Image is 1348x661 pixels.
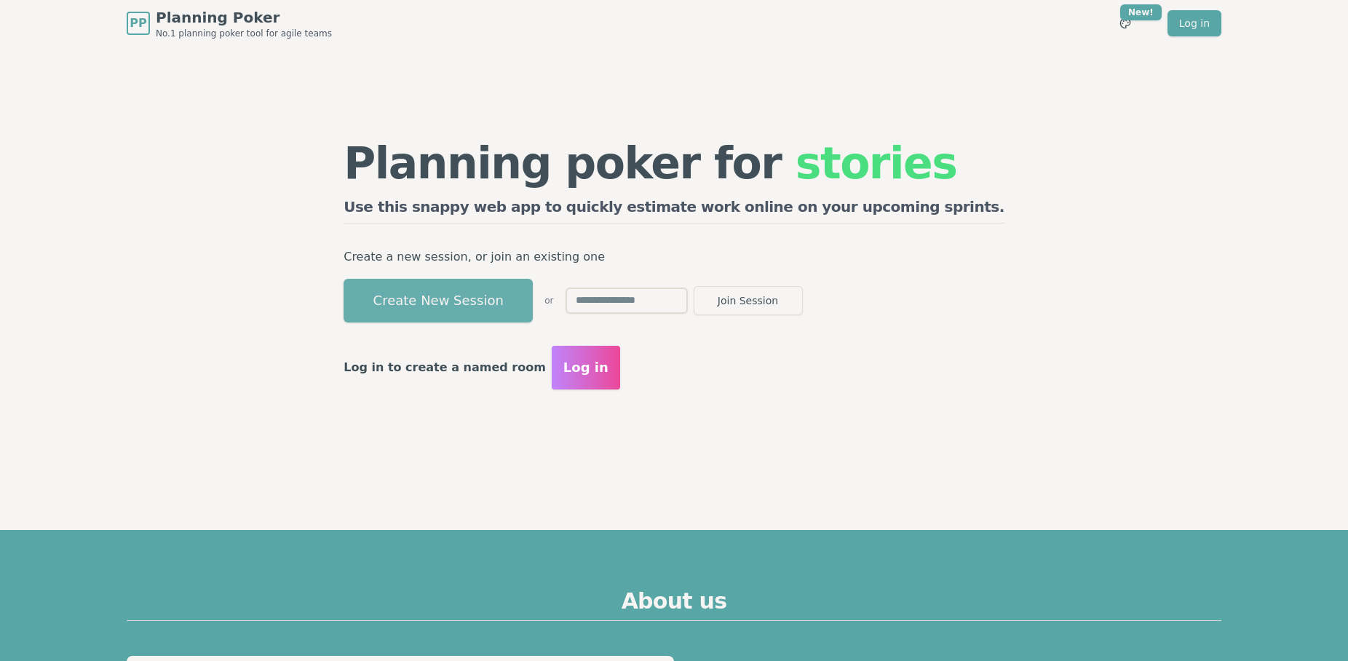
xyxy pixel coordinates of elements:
[127,7,332,39] a: PPPlanning PokerNo.1 planning poker tool for agile teams
[552,346,620,389] button: Log in
[544,295,553,306] span: or
[344,357,546,378] p: Log in to create a named room
[1167,10,1221,36] a: Log in
[344,279,533,322] button: Create New Session
[796,138,957,189] span: stories
[130,15,146,32] span: PP
[156,28,332,39] span: No.1 planning poker tool for agile teams
[694,286,803,315] button: Join Session
[1112,10,1138,36] button: New!
[344,141,1004,185] h1: Planning poker for
[563,357,608,378] span: Log in
[344,197,1004,223] h2: Use this snappy web app to quickly estimate work online on your upcoming sprints.
[344,247,1004,267] p: Create a new session, or join an existing one
[156,7,332,28] span: Planning Poker
[127,588,1221,621] h2: About us
[1120,4,1162,20] div: New!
